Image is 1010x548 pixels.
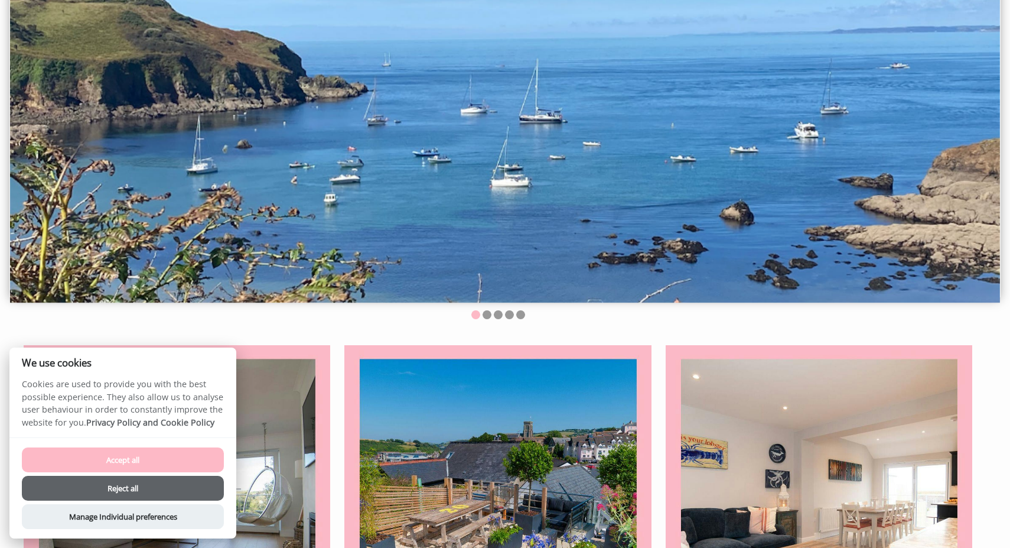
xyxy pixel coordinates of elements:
[9,378,236,437] p: Cookies are used to provide you with the best possible experience. They also allow us to analyse ...
[22,448,224,472] button: Accept all
[22,504,224,529] button: Manage Individual preferences
[86,417,214,428] a: Privacy Policy and Cookie Policy
[22,476,224,501] button: Reject all
[9,357,236,368] h2: We use cookies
